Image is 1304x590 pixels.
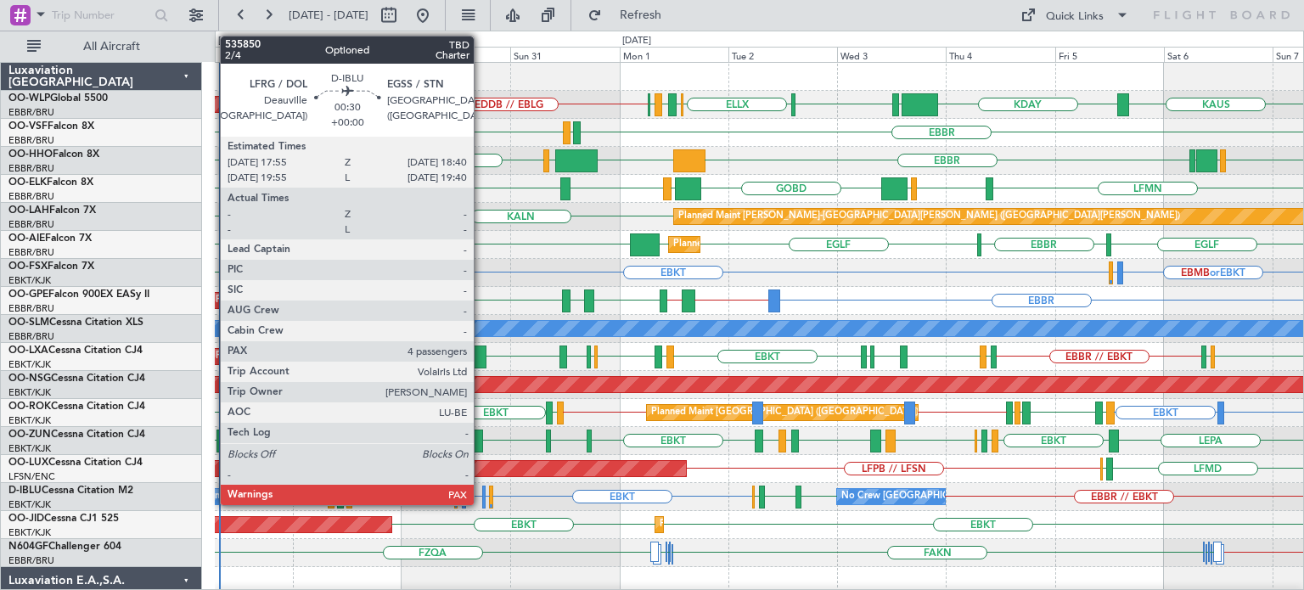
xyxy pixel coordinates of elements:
[8,177,47,188] span: OO-ELK
[1012,2,1138,29] button: Quick Links
[8,402,145,412] a: OO-ROKCessna Citation CJ4
[8,106,54,119] a: EBBR/BRU
[8,246,54,259] a: EBBR/BRU
[52,3,149,28] input: Trip Number
[622,34,651,48] div: [DATE]
[8,317,143,328] a: OO-SLMCessna Citation XLS
[289,8,368,23] span: [DATE] - [DATE]
[8,289,48,300] span: OO-GPE
[1055,47,1164,62] div: Fri 5
[8,526,51,539] a: EBKT/KJK
[8,542,48,552] span: N604GF
[605,9,677,21] span: Refresh
[8,317,49,328] span: OO-SLM
[216,288,523,313] div: Planned Maint [GEOGRAPHIC_DATA] ([GEOGRAPHIC_DATA] National)
[8,218,54,231] a: EBBR/BRU
[580,2,682,29] button: Refresh
[8,233,92,244] a: OO-AIEFalcon 7X
[8,358,51,371] a: EBKT/KJK
[8,177,93,188] a: OO-ELKFalcon 8X
[8,261,94,272] a: OO-FSXFalcon 7X
[218,34,247,48] div: [DATE]
[8,289,149,300] a: OO-GPEFalcon 900EX EASy II
[8,121,48,132] span: OO-VSF
[8,442,51,455] a: EBKT/KJK
[8,162,54,175] a: EBBR/BRU
[8,386,51,399] a: EBKT/KJK
[8,205,96,216] a: OO-LAHFalcon 7X
[8,261,48,272] span: OO-FSX
[8,205,49,216] span: OO-LAH
[8,402,51,412] span: OO-ROK
[8,93,50,104] span: OO-WLP
[841,484,1126,509] div: No Crew [GEOGRAPHIC_DATA] ([GEOGRAPHIC_DATA] National)
[1164,47,1273,62] div: Sat 6
[402,47,510,62] div: Sat 30
[293,47,402,62] div: Fri 29
[8,121,94,132] a: OO-VSFFalcon 8X
[728,47,837,62] div: Tue 2
[8,554,54,567] a: EBBR/BRU
[8,149,53,160] span: OO-HHO
[678,204,1180,229] div: Planned Maint [PERSON_NAME]-[GEOGRAPHIC_DATA][PERSON_NAME] ([GEOGRAPHIC_DATA][PERSON_NAME])
[651,400,919,425] div: Planned Maint [GEOGRAPHIC_DATA] ([GEOGRAPHIC_DATA])
[8,346,48,356] span: OO-LXA
[8,514,119,524] a: OO-JIDCessna CJ1 525
[8,542,121,552] a: N604GFChallenger 604
[44,41,179,53] span: All Aircraft
[8,430,145,440] a: OO-ZUNCessna Citation CJ4
[329,428,526,453] div: Planned Maint Kortrijk-[GEOGRAPHIC_DATA]
[347,400,545,425] div: Planned Maint Kortrijk-[GEOGRAPHIC_DATA]
[184,47,293,62] div: Thu 28
[216,344,413,369] div: Planned Maint Kortrijk-[GEOGRAPHIC_DATA]
[8,430,51,440] span: OO-ZUN
[620,47,728,62] div: Mon 1
[660,512,857,537] div: Planned Maint Kortrijk-[GEOGRAPHIC_DATA]
[510,47,619,62] div: Sun 31
[8,470,55,483] a: LFSN/ENC
[224,260,422,285] div: Planned Maint Kortrijk-[GEOGRAPHIC_DATA]
[8,514,44,524] span: OO-JID
[673,232,941,257] div: Planned Maint [GEOGRAPHIC_DATA] ([GEOGRAPHIC_DATA])
[8,374,51,384] span: OO-NSG
[8,274,51,287] a: EBKT/KJK
[1046,8,1104,25] div: Quick Links
[8,330,54,343] a: EBBR/BRU
[8,149,99,160] a: OO-HHOFalcon 8X
[946,47,1054,62] div: Thu 4
[8,190,54,203] a: EBBR/BRU
[8,486,42,496] span: D-IBLU
[8,498,51,511] a: EBKT/KJK
[8,458,143,468] a: OO-LUXCessna Citation CJ4
[837,47,946,62] div: Wed 3
[8,302,54,315] a: EBBR/BRU
[8,134,54,147] a: EBBR/BRU
[8,458,48,468] span: OO-LUX
[19,33,184,60] button: All Aircraft
[8,374,145,384] a: OO-NSGCessna Citation CJ4
[8,233,45,244] span: OO-AIE
[8,93,108,104] a: OO-WLPGlobal 5500
[8,414,51,427] a: EBKT/KJK
[8,346,143,356] a: OO-LXACessna Citation CJ4
[8,486,133,496] a: D-IBLUCessna Citation M2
